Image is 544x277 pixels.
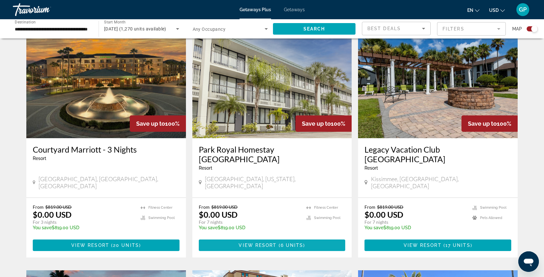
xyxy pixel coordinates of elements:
[199,204,210,210] span: From
[192,36,352,138] img: DQ80E01X.jpg
[480,206,506,210] span: Swimming Pool
[461,115,518,132] div: 100%
[15,20,36,24] span: Destination
[39,175,180,189] span: [GEOGRAPHIC_DATA], [GEOGRAPHIC_DATA], [GEOGRAPHIC_DATA]
[33,239,180,251] button: View Resort(20 units)
[33,204,44,210] span: From
[33,210,72,219] p: $0.00 USD
[277,243,305,248] span: ( )
[468,120,497,127] span: Save up to
[71,243,109,248] span: View Resort
[480,216,502,220] span: Pets Allowed
[199,145,346,164] a: Park Royal Homestay [GEOGRAPHIC_DATA]
[489,5,505,15] button: Change currency
[240,7,271,12] a: Getaways Plus
[199,225,300,230] p: $819.00 USD
[404,243,442,248] span: View Resort
[512,24,522,33] span: Map
[314,216,340,220] span: Swimming Pool
[302,120,331,127] span: Save up to
[104,26,166,31] span: [DATE] (1,270 units available)
[113,243,139,248] span: 20 units
[519,6,527,13] span: GP
[358,36,518,138] img: 8614E01X.jpg
[377,204,403,210] span: $819.00 USD
[45,204,72,210] span: $819.00 USD
[205,175,345,189] span: [GEOGRAPHIC_DATA], [US_STATE], [GEOGRAPHIC_DATA]
[284,7,305,12] a: Getaways
[364,165,378,171] span: Resort
[371,175,511,189] span: Kissimmee, [GEOGRAPHIC_DATA], [GEOGRAPHIC_DATA]
[104,20,126,24] span: Start Month
[33,156,46,161] span: Resort
[364,239,511,251] button: View Resort(17 units)
[26,36,186,138] img: RR21E01X.jpg
[295,115,352,132] div: 100%
[211,204,238,210] span: $819.00 USD
[33,225,52,230] span: You save
[199,210,238,219] p: $0.00 USD
[364,219,466,225] p: For 7 nights
[199,165,212,171] span: Resort
[239,243,276,248] span: View Resort
[314,206,338,210] span: Fitness Center
[199,219,300,225] p: For 7 nights
[367,26,401,31] span: Best Deals
[514,3,531,16] button: User Menu
[130,115,186,132] div: 100%
[33,225,134,230] p: $819.00 USD
[437,22,506,36] button: Filter
[467,5,479,15] button: Change language
[364,225,383,230] span: You save
[136,120,165,127] span: Save up to
[518,251,539,272] iframe: Button to launch messaging window
[109,243,141,248] span: ( )
[199,239,346,251] button: View Resort(6 units)
[364,225,466,230] p: $819.00 USD
[33,219,134,225] p: For 3 nights
[281,243,303,248] span: 6 units
[273,23,355,35] button: Search
[193,27,226,32] span: Any Occupancy
[489,8,499,13] span: USD
[364,210,403,219] p: $0.00 USD
[442,243,472,248] span: ( )
[364,145,511,164] a: Legacy Vacation Club [GEOGRAPHIC_DATA]
[13,1,77,18] a: Travorium
[445,243,470,248] span: 17 units
[364,204,375,210] span: From
[367,25,425,32] mat-select: Sort by
[148,206,172,210] span: Fitness Center
[467,8,473,13] span: en
[148,216,175,220] span: Swimming Pool
[303,26,325,31] span: Search
[199,225,218,230] span: You save
[33,145,180,154] a: Courtyard Marriott - 3 Nights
